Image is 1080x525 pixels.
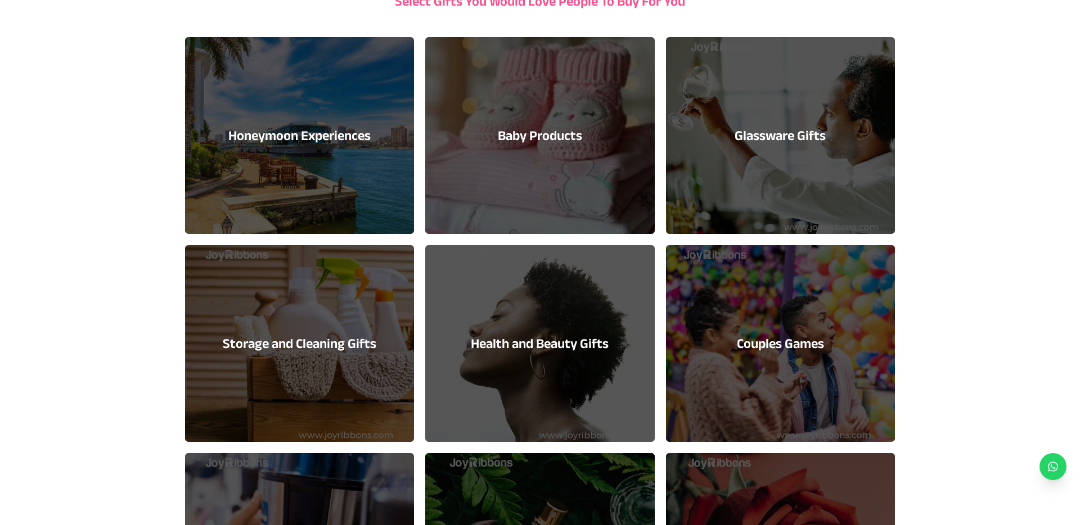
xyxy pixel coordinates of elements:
a: Glassware Gifts [666,37,895,234]
h3: Baby Products [498,126,582,144]
h3: Glassware Gifts [735,126,826,144]
h3: Storage and Cleaning Gifts [223,334,376,352]
a: Honeymoon Experiences [185,37,414,234]
a: Couples Games [666,245,895,442]
a: Storage and Cleaning Gifts [185,245,414,442]
a: Baby Products [425,37,654,234]
h3: Honeymoon Experiences [228,126,371,144]
a: Health and Beauty Gifts [425,245,654,442]
h3: Health and Beauty Gifts [471,334,609,352]
h3: Couples Games [737,334,824,352]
